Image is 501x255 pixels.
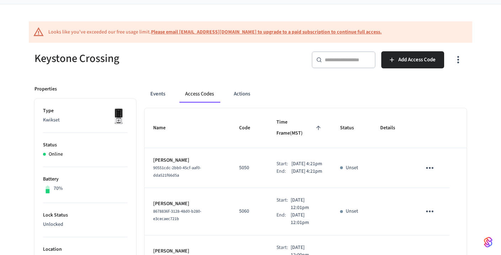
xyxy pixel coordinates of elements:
img: Kwikset Halo Touchscreen Wifi Enabled Smart Lock, Polished Chrome, Front [110,107,128,125]
p: Location [43,246,128,253]
button: Events [145,85,171,103]
div: ant example [145,85,467,103]
p: [PERSON_NAME] [153,157,222,164]
p: Unlocked [43,221,128,228]
p: Online [49,151,63,158]
p: Unset [346,208,358,215]
span: Status [340,123,363,134]
p: [DATE] 4:21pm [291,168,322,175]
span: Time Frame(MST) [276,117,323,139]
h5: Keystone Crossing [34,51,246,66]
div: Looks like you've exceeded our free usage limit. [48,28,382,36]
span: 8678836f-3128-48d0-b280-e3cecaec721b [153,208,201,222]
button: Actions [228,85,256,103]
div: End: [276,168,291,175]
p: Lock Status [43,212,128,219]
span: Details [380,123,404,134]
p: [PERSON_NAME] [153,248,222,255]
p: 5050 [239,164,259,172]
div: End: [276,212,291,227]
p: [DATE] 12:01pm [291,197,323,212]
p: Status [43,141,128,149]
span: Code [239,123,259,134]
p: Unset [346,164,358,172]
p: Battery [43,176,128,183]
p: Type [43,107,128,115]
span: Add Access Code [398,55,436,64]
p: 5060 [239,208,259,215]
p: Kwikset [43,116,128,124]
button: Access Codes [179,85,220,103]
p: Properties [34,85,57,93]
span: 90551cdc-2bb0-45cf-aaf0-dda521f66d5a [153,165,201,178]
div: Start: [276,160,291,168]
p: 70% [54,185,63,192]
button: Add Access Code [381,51,444,68]
p: [PERSON_NAME] [153,200,222,208]
p: [DATE] 4:21pm [291,160,322,168]
div: Start: [276,197,291,212]
span: Name [153,123,175,134]
p: [DATE] 12:01pm [291,212,323,227]
img: SeamLogoGradient.69752ec5.svg [484,236,492,248]
a: Please email [EMAIL_ADDRESS][DOMAIN_NAME] to upgrade to a paid subscription to continue full access. [151,28,382,36]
